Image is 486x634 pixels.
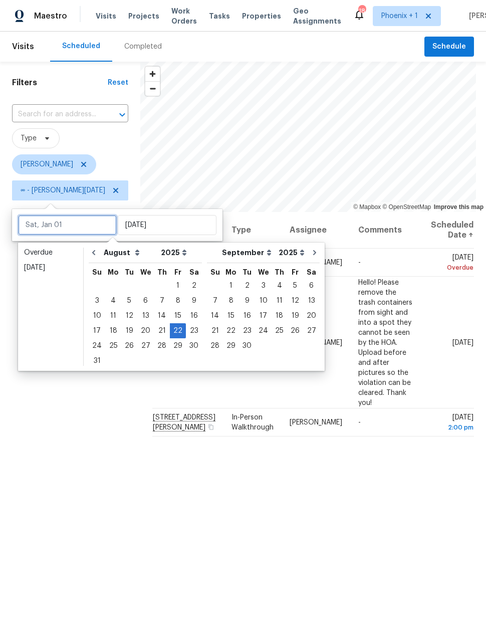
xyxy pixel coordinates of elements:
[89,353,105,368] div: Sun Aug 31 2025
[307,243,322,263] button: Go to next month
[89,294,105,308] div: 3
[154,293,170,308] div: Thu Aug 07 2025
[170,308,186,323] div: Fri Aug 15 2025
[121,309,137,323] div: 12
[154,309,170,323] div: 14
[121,324,137,338] div: 19
[89,338,105,353] div: Sun Aug 24 2025
[290,419,342,426] span: [PERSON_NAME]
[96,11,116,21] span: Visits
[255,308,272,323] div: Wed Sep 17 2025
[108,269,119,276] abbr: Monday
[255,293,272,308] div: Wed Sep 10 2025
[275,269,284,276] abbr: Thursday
[272,308,287,323] div: Thu Sep 18 2025
[21,185,105,195] span: ∞ - [PERSON_NAME][DATE]
[432,41,466,53] span: Schedule
[452,339,473,346] span: [DATE]
[170,338,186,353] div: Fri Aug 29 2025
[431,263,473,273] div: Overdue
[358,6,365,16] div: 18
[207,339,223,353] div: 28
[105,338,121,353] div: Mon Aug 25 2025
[154,338,170,353] div: Thu Aug 28 2025
[62,41,100,51] div: Scheduled
[303,294,320,308] div: 13
[105,308,121,323] div: Mon Aug 11 2025
[287,323,303,338] div: Fri Sep 26 2025
[423,212,474,249] th: Scheduled Date ↑
[303,279,320,293] div: 6
[137,293,154,308] div: Wed Aug 06 2025
[125,269,134,276] abbr: Tuesday
[121,339,137,353] div: 26
[255,323,272,338] div: Wed Sep 24 2025
[207,309,223,323] div: 14
[170,294,186,308] div: 8
[128,11,159,21] span: Projects
[223,338,239,353] div: Mon Sep 29 2025
[287,279,303,293] div: 5
[186,338,202,353] div: Sat Aug 30 2025
[170,324,186,338] div: 22
[170,309,186,323] div: 15
[219,245,276,260] select: Month
[105,294,121,308] div: 4
[92,269,102,276] abbr: Sunday
[434,203,483,210] a: Improve this map
[170,323,186,338] div: Fri Aug 22 2025
[105,323,121,338] div: Mon Aug 18 2025
[207,338,223,353] div: Sun Sep 28 2025
[258,269,269,276] abbr: Wednesday
[157,269,167,276] abbr: Thursday
[86,243,101,263] button: Go to previous month
[12,107,100,122] input: Search for an address...
[223,294,239,308] div: 8
[303,324,320,338] div: 27
[239,279,255,293] div: 2
[239,338,255,353] div: Tue Sep 30 2025
[272,323,287,338] div: Thu Sep 25 2025
[137,324,154,338] div: 20
[303,278,320,293] div: Sat Sep 06 2025
[353,203,381,210] a: Mapbox
[170,339,186,353] div: 29
[239,309,255,323] div: 16
[223,279,239,293] div: 1
[24,248,77,258] div: Overdue
[89,324,105,338] div: 17
[105,309,121,323] div: 11
[207,294,223,308] div: 7
[174,269,181,276] abbr: Friday
[21,245,81,365] ul: Date picker shortcuts
[115,108,129,122] button: Open
[292,269,299,276] abbr: Friday
[381,11,418,21] span: Phoenix + 1
[89,339,105,353] div: 24
[18,215,117,235] input: Sat, Jan 01
[307,269,316,276] abbr: Saturday
[239,323,255,338] div: Tue Sep 23 2025
[209,13,230,20] span: Tasks
[242,11,281,21] span: Properties
[137,339,154,353] div: 27
[223,308,239,323] div: Mon Sep 15 2025
[424,37,474,57] button: Schedule
[207,323,223,338] div: Sun Sep 21 2025
[154,294,170,308] div: 7
[206,422,215,432] button: Copy Address
[287,308,303,323] div: Fri Sep 19 2025
[303,308,320,323] div: Sat Sep 20 2025
[171,6,197,26] span: Work Orders
[12,36,34,58] span: Visits
[223,212,282,249] th: Type
[12,78,108,88] h1: Filters
[154,323,170,338] div: Thu Aug 21 2025
[239,278,255,293] div: Tue Sep 02 2025
[154,339,170,353] div: 28
[287,309,303,323] div: 19
[223,324,239,338] div: 22
[186,339,202,353] div: 30
[239,339,255,353] div: 30
[431,254,473,273] span: [DATE]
